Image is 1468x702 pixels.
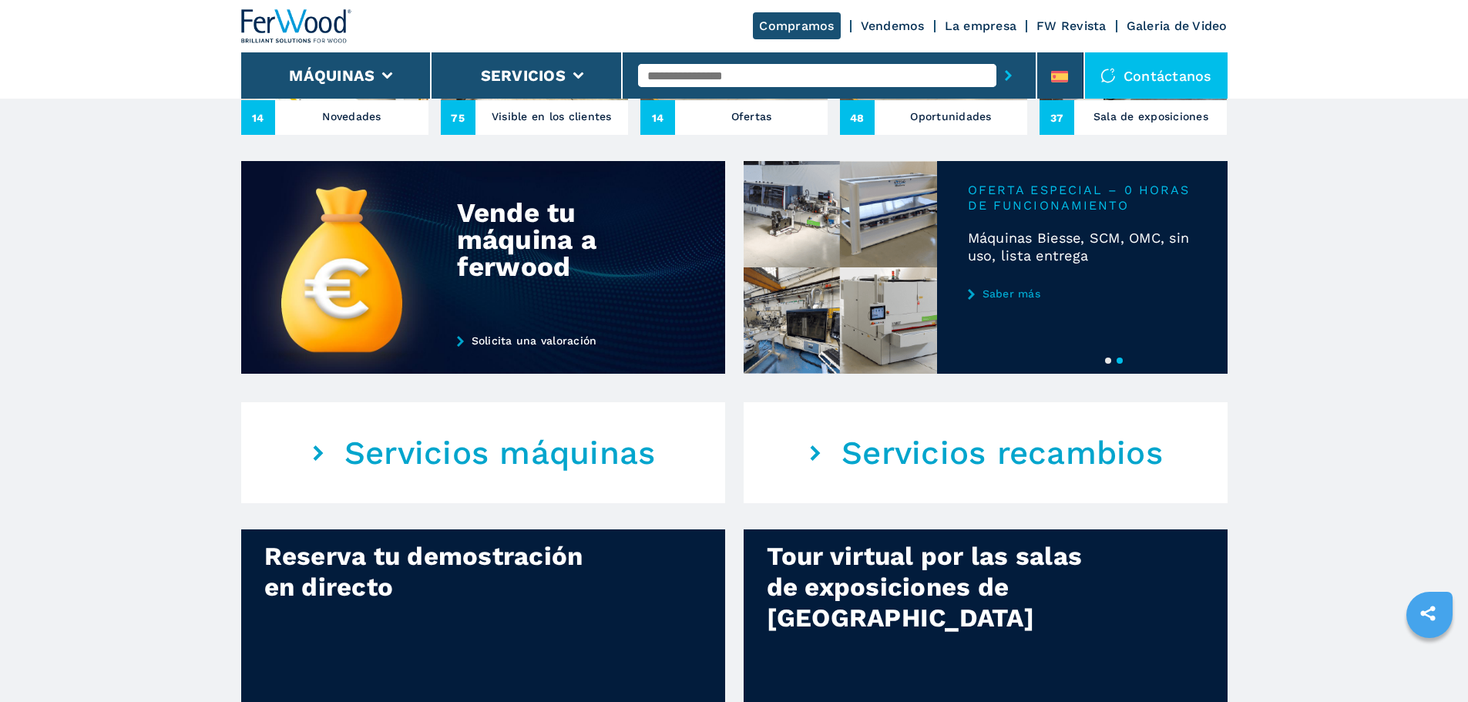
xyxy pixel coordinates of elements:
[492,106,612,127] h3: Visible en los clientes
[264,541,614,603] div: Reserva tu demostración en directo
[322,106,381,127] h3: Novedades
[744,402,1228,503] a: Servicios recambios
[457,200,658,280] div: Vende tu máquina a ferwood
[241,9,352,43] img: Ferwood
[1093,106,1208,127] h3: Sala de exposiciones
[910,106,991,127] h3: Oportunidades
[1127,18,1228,33] a: Galeria de Video
[481,66,566,85] button: Servicios
[731,106,772,127] h3: Ofertas
[241,100,276,135] span: 14
[640,100,675,135] span: 14
[841,434,1163,472] em: Servicios recambios
[840,100,875,135] span: 48
[996,58,1020,93] button: submit-button
[1117,358,1123,364] button: 2
[861,18,925,33] a: Vendemos
[441,100,475,135] span: 75
[457,334,670,347] a: Solicita una valoración
[968,287,1197,300] a: Saber más
[241,161,725,374] img: Vende tu máquina a ferwood
[289,66,375,85] button: Máquinas
[753,12,840,39] a: Compramos
[1036,18,1107,33] a: FW Revista
[1100,68,1116,83] img: Contáctanos
[945,18,1017,33] a: La empresa
[1402,633,1456,690] iframe: Chat
[1085,52,1228,99] div: Contáctanos
[744,161,937,374] img: Máquinas Biesse, SCM, OMC, sin uso, lista entrega
[1105,358,1111,364] button: 1
[1409,594,1447,633] a: sharethis
[241,402,725,503] a: Servicios máquinas
[1040,100,1074,135] span: 37
[344,434,656,472] em: Servicios máquinas
[767,541,1117,633] div: Tour virtual por las salas de exposiciones de [GEOGRAPHIC_DATA]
